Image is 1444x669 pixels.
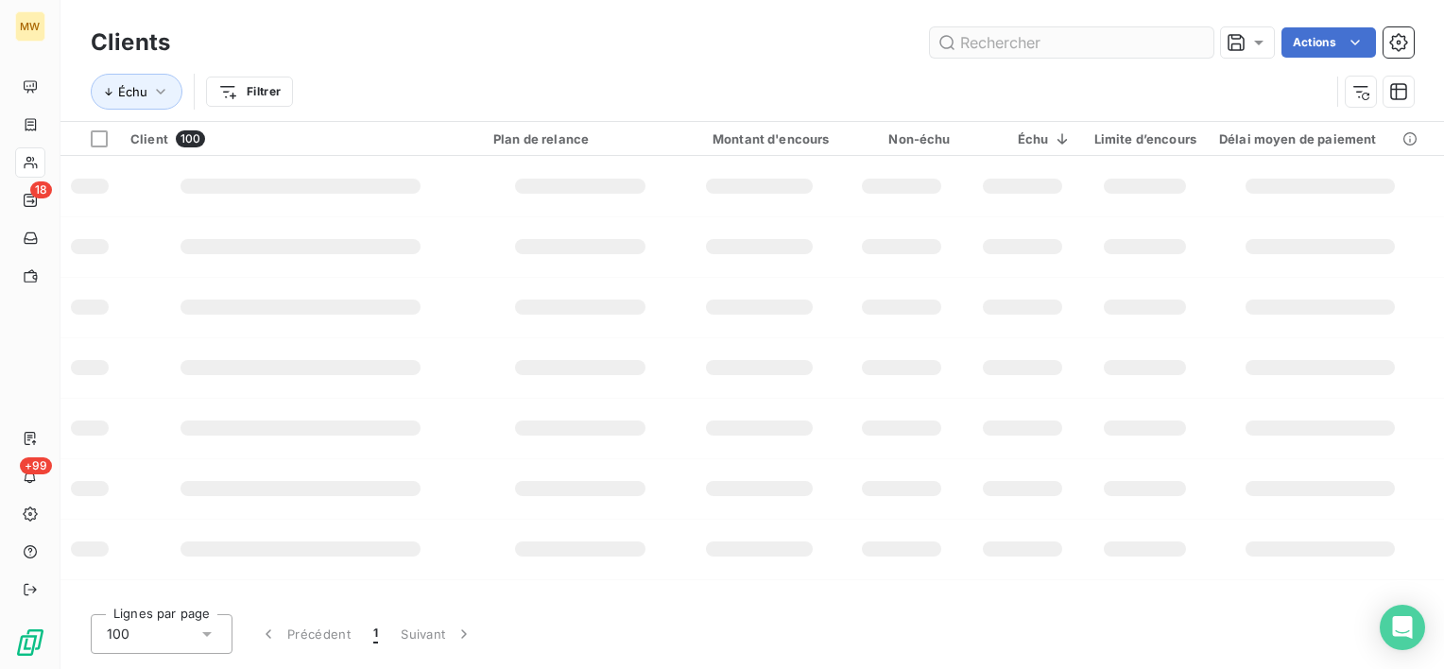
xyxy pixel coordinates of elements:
div: Échu [973,131,1072,146]
span: Échu [118,84,147,99]
div: Open Intercom Messenger [1380,605,1425,650]
button: Actions [1281,27,1376,58]
h3: Clients [91,26,170,60]
span: +99 [20,457,52,474]
button: Filtrer [206,77,293,107]
span: 100 [176,130,205,147]
button: Précédent [248,614,362,654]
img: Logo LeanPay [15,627,45,658]
button: 1 [362,614,389,654]
span: 100 [107,625,129,643]
span: 18 [30,181,52,198]
div: Montant d'encours [690,131,830,146]
div: Limite d’encours [1094,131,1196,146]
div: Délai moyen de paiement [1219,131,1421,146]
div: MW [15,11,45,42]
span: 1 [373,625,378,643]
button: Échu [91,74,182,110]
span: Client [130,131,168,146]
div: Non-échu [852,131,951,146]
button: Suivant [389,614,485,654]
input: Rechercher [930,27,1213,58]
div: Plan de relance [493,131,667,146]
